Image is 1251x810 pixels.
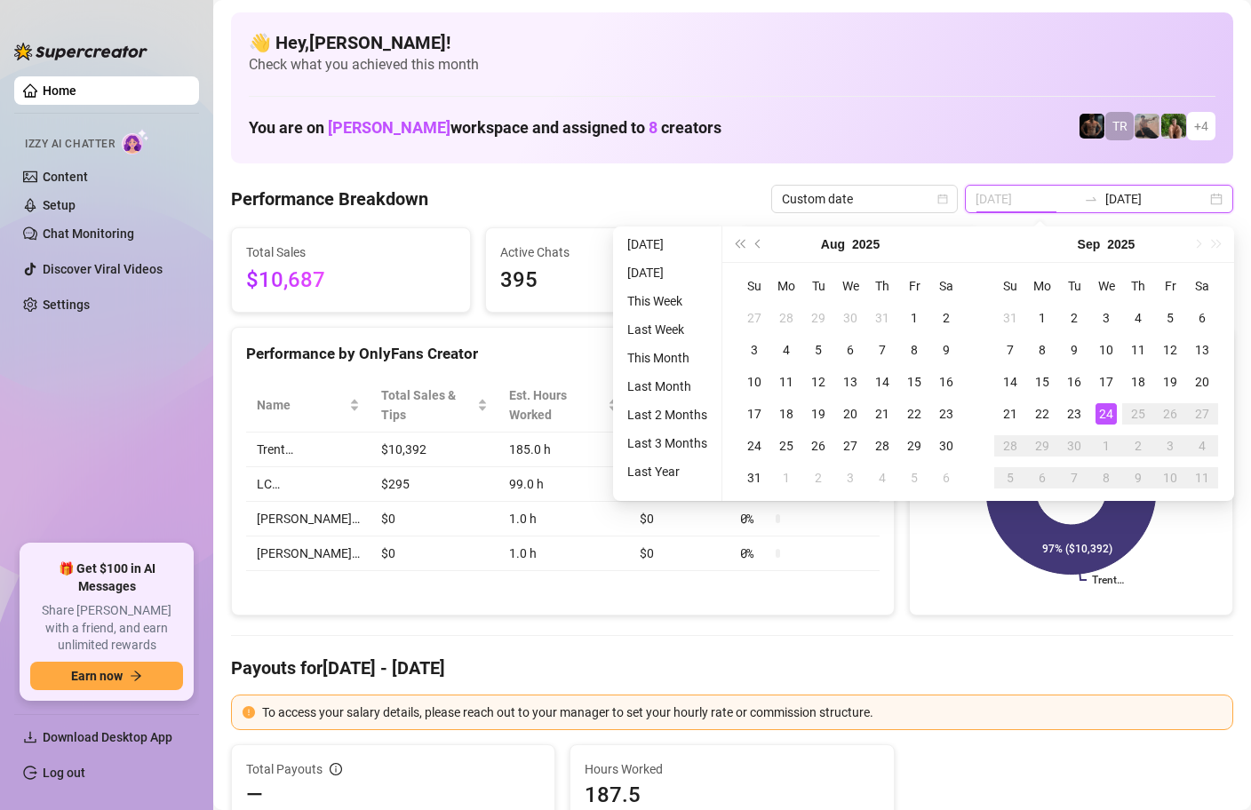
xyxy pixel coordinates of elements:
[1096,467,1117,488] div: 8
[1127,307,1149,329] div: 4
[1159,467,1181,488] div: 10
[770,398,802,430] td: 2025-08-18
[776,339,797,361] div: 4
[898,462,930,494] td: 2025-09-05
[246,536,371,571] td: [PERSON_NAME]…
[1084,192,1098,206] span: to
[130,670,142,682] span: arrow-right
[1090,462,1122,494] td: 2025-10-08
[1032,371,1053,393] div: 15
[808,307,829,329] div: 29
[1026,430,1058,462] td: 2025-09-29
[930,334,962,366] td: 2025-08-09
[904,371,925,393] div: 15
[246,781,263,809] span: —
[620,262,714,283] li: [DATE]
[834,270,866,302] th: We
[1122,366,1154,398] td: 2025-09-18
[500,242,710,262] span: Active Chats
[30,560,183,595] span: 🎁 Get $100 in AI Messages
[930,302,962,334] td: 2025-08-02
[834,366,866,398] td: 2025-08-13
[43,170,88,184] a: Content
[620,404,714,425] li: Last 2 Months
[1122,398,1154,430] td: 2025-09-25
[802,270,834,302] th: Tu
[866,334,898,366] td: 2025-08-07
[776,435,797,457] div: 25
[498,433,629,467] td: 185.0 h
[834,334,866,366] td: 2025-08-06
[1090,270,1122,302] th: We
[249,30,1215,55] h4: 👋 Hey, [PERSON_NAME] !
[802,366,834,398] td: 2025-08-12
[1000,339,1021,361] div: 7
[1000,371,1021,393] div: 14
[257,395,346,415] span: Name
[1058,462,1090,494] td: 2025-10-07
[744,339,765,361] div: 3
[371,536,498,571] td: $0
[1058,270,1090,302] th: Tu
[808,435,829,457] div: 26
[498,467,629,502] td: 99.0 h
[898,334,930,366] td: 2025-08-08
[1154,302,1186,334] td: 2025-09-05
[802,398,834,430] td: 2025-08-19
[1032,435,1053,457] div: 29
[1058,302,1090,334] td: 2025-09-02
[1154,398,1186,430] td: 2025-09-26
[328,118,450,137] span: [PERSON_NAME]
[43,226,134,241] a: Chat Monitoring
[770,462,802,494] td: 2025-09-01
[246,378,371,433] th: Name
[738,430,770,462] td: 2025-08-24
[71,669,123,683] span: Earn now
[1159,371,1181,393] div: 19
[738,398,770,430] td: 2025-08-17
[1064,435,1085,457] div: 30
[1090,430,1122,462] td: 2025-10-01
[1127,339,1149,361] div: 11
[1191,339,1213,361] div: 13
[802,462,834,494] td: 2025-09-02
[231,655,1233,680] h4: Payouts for [DATE] - [DATE]
[1154,366,1186,398] td: 2025-09-19
[381,385,474,425] span: Total Sales & Tips
[994,462,1026,494] td: 2025-10-05
[898,302,930,334] td: 2025-08-01
[770,270,802,302] th: Mo
[994,366,1026,398] td: 2025-09-14
[1058,398,1090,430] td: 2025-09-23
[43,198,76,212] a: Setup
[1064,307,1085,329] div: 2
[936,403,957,425] div: 23
[1161,114,1186,139] img: Nathaniel
[1058,366,1090,398] td: 2025-09-16
[43,298,90,312] a: Settings
[1096,339,1117,361] div: 10
[1064,371,1085,393] div: 16
[1090,334,1122,366] td: 2025-09-10
[1112,116,1127,136] span: TR
[43,83,76,98] a: Home
[1191,307,1213,329] div: 6
[1191,435,1213,457] div: 4
[744,307,765,329] div: 27
[498,536,629,571] td: 1.0 h
[749,226,769,262] button: Previous month (PageUp)
[30,662,183,690] button: Earn nowarrow-right
[802,302,834,334] td: 2025-07-29
[930,398,962,430] td: 2025-08-23
[629,536,729,571] td: $0
[834,398,866,430] td: 2025-08-20
[1159,339,1181,361] div: 12
[1154,334,1186,366] td: 2025-09-12
[1090,366,1122,398] td: 2025-09-17
[937,194,948,204] span: calendar
[1122,462,1154,494] td: 2025-10-09
[330,763,342,775] span: info-circle
[43,730,172,744] span: Download Desktop App
[852,226,880,262] button: Choose a year
[585,759,879,779] span: Hours Worked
